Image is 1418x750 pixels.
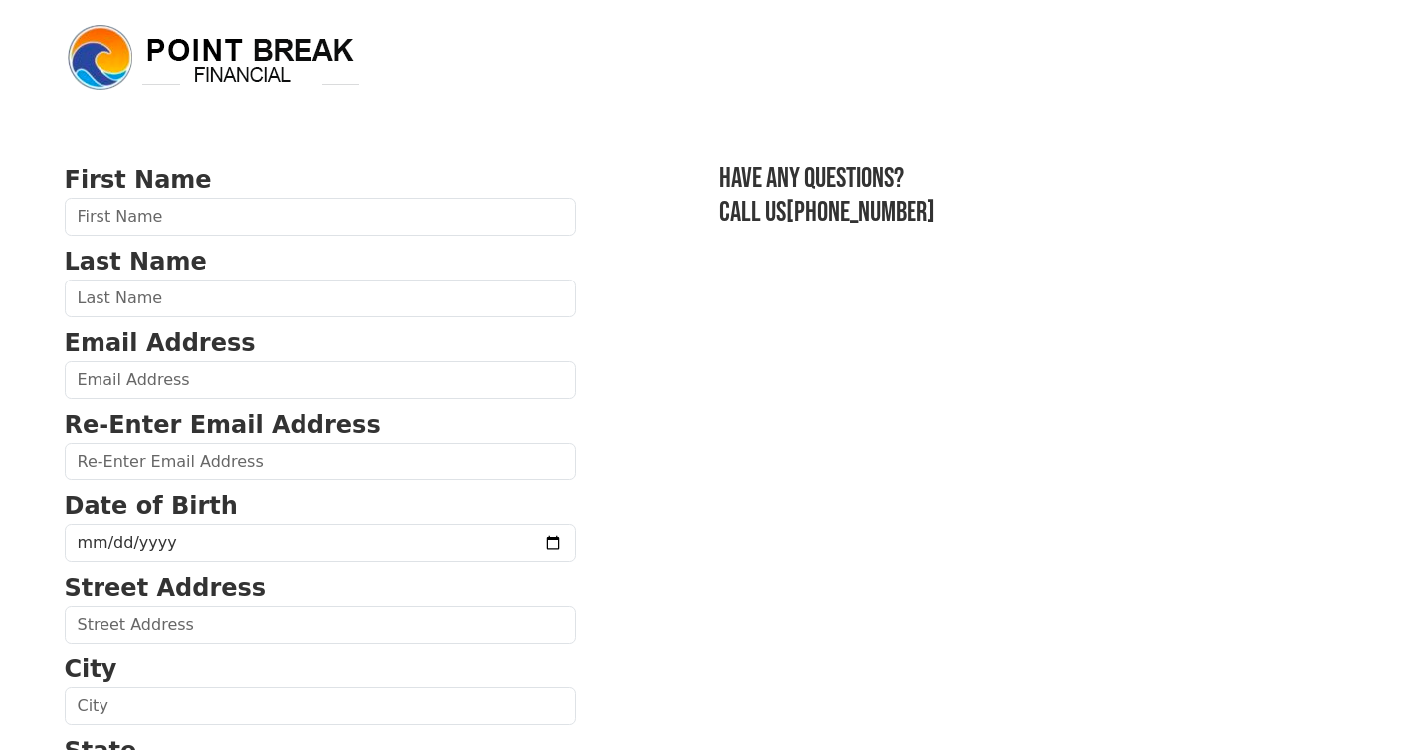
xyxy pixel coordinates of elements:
a: [PHONE_NUMBER] [786,196,935,229]
strong: Email Address [65,329,256,357]
strong: First Name [65,166,212,194]
strong: City [65,656,117,683]
input: Last Name [65,280,576,317]
input: Re-Enter Email Address [65,443,576,480]
strong: Re-Enter Email Address [65,411,381,439]
img: logo.png [65,22,363,94]
input: Street Address [65,606,576,644]
input: Email Address [65,361,576,399]
input: First Name [65,198,576,236]
h3: Call us [719,196,1354,230]
input: City [65,687,576,725]
strong: Last Name [65,248,207,276]
strong: Street Address [65,574,267,602]
h3: Have any questions? [719,162,1354,196]
strong: Date of Birth [65,492,238,520]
